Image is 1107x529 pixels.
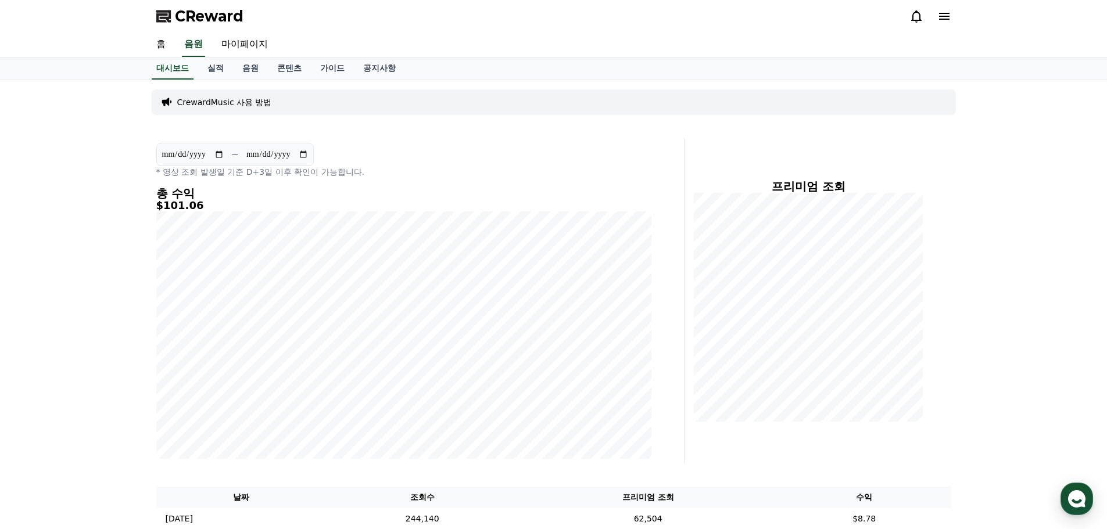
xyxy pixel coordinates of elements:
p: [DATE] [166,513,193,525]
a: 대화 [77,368,150,397]
a: 콘텐츠 [268,57,311,80]
a: CrewardMusic 사용 방법 [177,96,272,108]
p: * 영상 조회 발생일 기준 D+3일 이후 확인이 가능합니다. [156,166,651,178]
th: 조회수 [326,487,518,508]
th: 수익 [778,487,951,508]
a: 홈 [3,368,77,397]
a: 대시보드 [152,57,194,80]
th: 프리미엄 조회 [518,487,778,508]
span: 대화 [106,386,120,395]
a: 가이드 [311,57,354,80]
a: CReward [156,7,243,26]
a: 설정 [150,368,223,397]
span: 홈 [37,386,44,395]
a: 공지사항 [354,57,405,80]
a: 실적 [198,57,233,80]
p: ~ [231,147,239,161]
span: CReward [175,7,243,26]
h4: 프리미엄 조회 [694,180,923,193]
a: 홈 [147,33,175,57]
a: 음원 [233,57,268,80]
th: 날짜 [156,487,327,508]
h5: $101.06 [156,200,651,211]
a: 음원 [182,33,205,57]
span: 설정 [180,386,194,395]
h4: 총 수익 [156,187,651,200]
a: 마이페이지 [212,33,277,57]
